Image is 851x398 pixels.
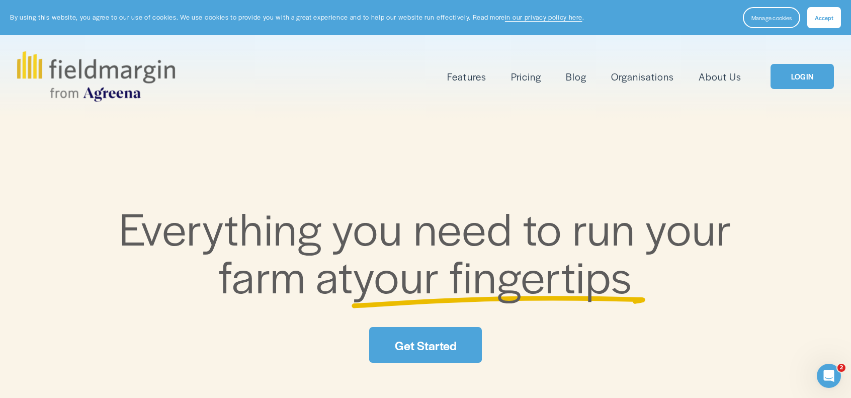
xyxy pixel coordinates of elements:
a: Pricing [511,68,541,85]
span: 2 [837,364,845,372]
iframe: Intercom live chat [817,364,841,388]
span: Accept [815,14,833,22]
span: your fingertips [353,244,632,306]
a: Get Started [369,327,482,363]
span: Manage cookies [751,14,792,22]
p: By using this website, you agree to our use of cookies. We use cookies to provide you with a grea... [10,13,584,22]
button: Accept [807,7,841,28]
a: Organisations [611,68,674,85]
a: in our privacy policy here [505,13,582,22]
button: Manage cookies [743,7,800,28]
img: fieldmargin.com [17,51,175,102]
span: Features [447,69,486,84]
a: Blog [566,68,586,85]
a: About Us [699,68,741,85]
a: folder dropdown [447,68,486,85]
span: Everything you need to run your farm at [119,196,742,307]
a: LOGIN [771,64,834,90]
